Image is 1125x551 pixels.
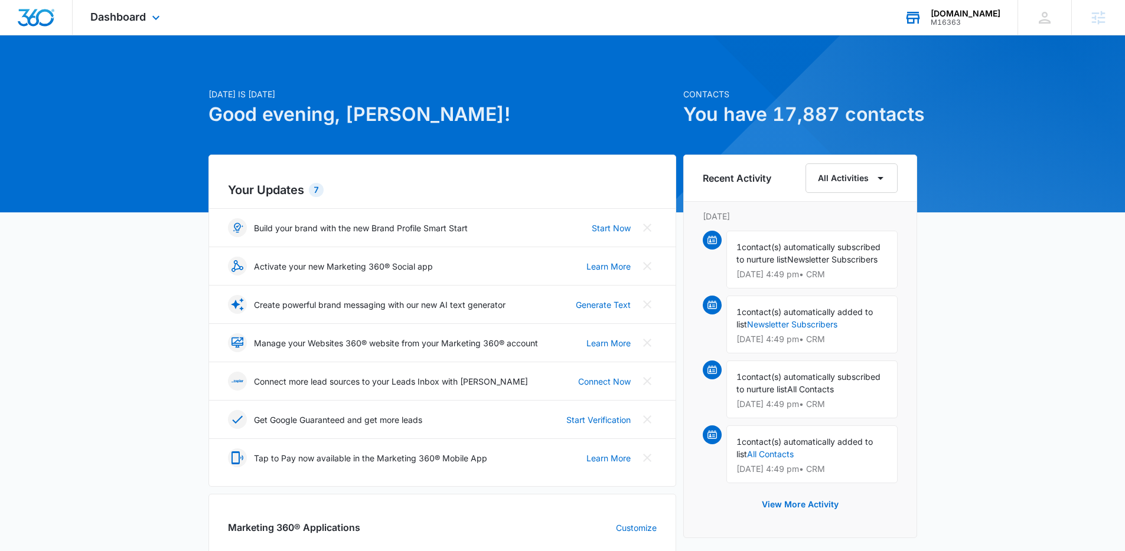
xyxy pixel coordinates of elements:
button: Close [638,295,657,314]
a: Start Verification [566,414,631,426]
span: contact(s) automatically added to list [736,437,873,459]
p: Connect more lead sources to your Leads Inbox with [PERSON_NAME] [254,375,528,388]
p: Get Google Guaranteed and get more leads [254,414,422,426]
span: Newsletter Subscribers [787,254,878,264]
button: Close [638,448,657,467]
span: 1 [736,372,742,382]
p: [DATE] 4:49 pm • CRM [736,270,888,278]
p: Tap to Pay now available in the Marketing 360® Mobile App [254,452,487,464]
a: Learn More [586,337,631,349]
span: contact(s) automatically subscribed to nurture list [736,372,881,394]
h2: Marketing 360® Applications [228,520,360,534]
p: Manage your Websites 360® website from your Marketing 360® account [254,337,538,349]
h2: Your Updates [228,181,657,199]
button: Close [638,218,657,237]
span: 1 [736,307,742,317]
button: Close [638,257,657,275]
button: View More Activity [750,490,850,519]
p: [DATE] 4:49 pm • CRM [736,335,888,343]
p: [DATE] 4:49 pm • CRM [736,400,888,408]
p: [DATE] 4:49 pm • CRM [736,465,888,473]
div: account id [931,18,1000,27]
a: Learn More [586,452,631,464]
div: 7 [309,183,324,197]
button: Close [638,333,657,352]
div: account name [931,9,1000,18]
p: Contacts [683,88,917,100]
a: Connect Now [578,375,631,388]
p: Create powerful brand messaging with our new AI text generator [254,299,506,311]
span: Dashboard [90,11,146,23]
a: Generate Text [576,299,631,311]
h1: Good evening, [PERSON_NAME]! [208,100,676,129]
p: [DATE] is [DATE] [208,88,676,100]
span: 1 [736,242,742,252]
p: [DATE] [703,210,898,222]
a: All Contacts [747,449,794,459]
a: Start Now [592,222,631,234]
button: All Activities [806,163,898,193]
button: Close [638,410,657,429]
button: Close [638,372,657,391]
a: Newsletter Subscribers [747,319,837,329]
p: Build your brand with the new Brand Profile Smart Start [254,222,468,234]
span: contact(s) automatically added to list [736,307,873,329]
a: Customize [616,522,657,534]
h6: Recent Activity [703,171,771,185]
span: contact(s) automatically subscribed to nurture list [736,242,881,264]
p: Activate your new Marketing 360® Social app [254,260,433,273]
span: All Contacts [787,384,834,394]
span: 1 [736,437,742,447]
h1: You have 17,887 contacts [683,100,917,129]
a: Learn More [586,260,631,273]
